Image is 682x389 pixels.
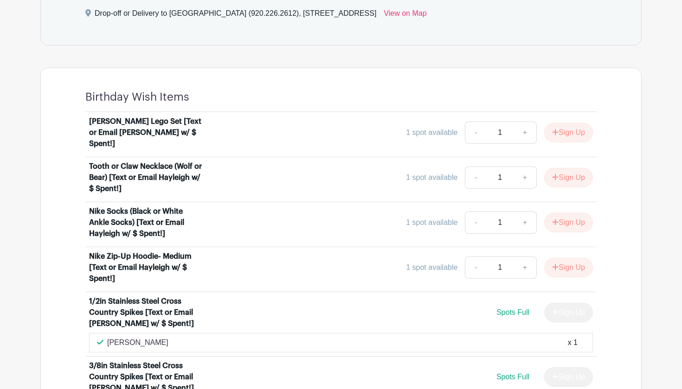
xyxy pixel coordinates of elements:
[465,211,486,234] a: -
[544,213,593,232] button: Sign Up
[514,121,537,144] a: +
[465,121,486,144] a: -
[406,172,457,183] div: 1 spot available
[89,251,204,284] div: Nike Zip-Up Hoodie- Medium [Text or Email Hayleigh w/ $ Spent!]
[544,168,593,187] button: Sign Up
[465,256,486,279] a: -
[95,8,376,23] div: Drop-off or Delivery to [GEOGRAPHIC_DATA] (920.226.2612), [STREET_ADDRESS]
[406,127,457,138] div: 1 spot available
[89,116,204,149] div: [PERSON_NAME] Lego Set [Text or Email [PERSON_NAME] w/ $ Spent!]
[384,8,426,23] a: View on Map
[89,206,204,239] div: Nike Socks (Black or White Ankle Socks) [Text or Email Hayleigh w/ $ Spent!]
[496,373,529,381] span: Spots Full
[568,337,578,348] div: x 1
[89,161,204,194] div: Tooth or Claw Necklace (Wolf or Bear) [Text or Email Hayleigh w/ $ Spent!]
[544,258,593,277] button: Sign Up
[514,211,537,234] a: +
[89,296,204,329] div: 1/2in Stainless Steel Cross Country Spikes [Text or Email [PERSON_NAME] w/ $ Spent!]
[496,308,529,316] span: Spots Full
[406,217,457,228] div: 1 spot available
[514,256,537,279] a: +
[465,166,486,189] a: -
[107,337,168,348] p: [PERSON_NAME]
[406,262,457,273] div: 1 spot available
[544,123,593,142] button: Sign Up
[514,166,537,189] a: +
[85,90,189,104] h4: Birthday Wish Items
